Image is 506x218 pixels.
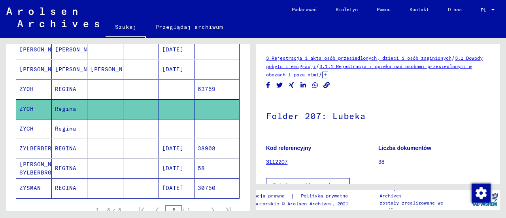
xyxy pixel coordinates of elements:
[134,202,149,218] button: Pierwsza strona
[292,6,317,12] font: Podarować
[55,85,76,93] font: REGINA
[19,125,34,132] font: ZYCH
[19,161,66,176] font: [PERSON_NAME] SYLBERBRG
[19,46,66,53] font: [PERSON_NAME]
[378,159,385,165] font: 38
[319,71,322,78] font: /
[96,207,121,212] font: 1 – 8 z 8
[19,105,34,112] font: ZYCH
[155,23,223,30] font: Przeglądaj archiwum
[182,207,190,212] font: z 1
[115,23,136,30] font: Szukaj
[273,182,340,189] font: Pokaż wszystkie metadane
[149,202,165,218] button: Poprzednia strona
[266,178,350,193] button: Pokaż wszystkie metadane
[238,201,348,207] font: Prawa autorskie © Arolsen Archives, 2021
[6,8,99,27] img: Arolsen_neg.svg
[481,7,486,13] font: PL
[19,66,66,73] font: [PERSON_NAME]
[221,202,236,218] button: Ostatnia strona
[19,184,41,191] font: ZYSMAN
[266,159,288,165] a: 3112207
[19,145,55,152] font: ZYLBERBERG
[19,85,34,93] font: ZYCH
[198,184,215,191] font: 30750
[91,66,137,73] font: [PERSON_NAME]
[287,80,296,90] button: Udostępnij na Xing
[205,202,221,218] button: Następna strona
[379,200,443,213] font: zostały zrealizowane we współpracy z
[55,165,76,172] font: REGINA
[266,55,451,61] a: 3 Rejestracja i akta osób przesiedlonych, dzieci i osób zaginionych
[472,184,491,203] img: Zmiana zgody
[106,17,146,38] a: Szukaj
[55,125,76,132] font: Regina
[264,80,272,90] button: Udostępnij na Facebooku
[378,145,431,151] font: Liczba dokumentów
[266,110,366,121] font: Folder 207: Lubeka
[377,6,391,12] font: Pomoc
[198,165,205,172] font: 58
[55,66,101,73] font: [PERSON_NAME]
[162,184,183,191] font: [DATE]
[291,192,295,199] font: |
[299,80,308,90] button: Udostępnij na LinkedIn
[162,46,183,53] font: [DATE]
[266,145,311,151] font: Kod referencyjny
[311,80,319,90] button: Udostępnij na WhatsAppie
[266,63,472,78] a: 3.1.1 Rejestracja i opieka nad osobami przesiedlonymi w obozach i poza nimi
[448,6,462,12] font: O nas
[410,6,429,12] font: Kontakt
[276,80,284,90] button: Udostępnij na Twitterze
[238,193,285,199] font: Informacja prawna
[323,80,331,90] button: Kopiuj link
[162,165,183,172] font: [DATE]
[198,145,215,152] font: 38908
[336,6,358,12] font: Biuletyn
[198,85,215,93] font: 63759
[162,66,183,73] font: [DATE]
[451,54,455,61] font: /
[316,63,319,70] font: /
[301,193,356,199] font: Polityka prywatności
[295,192,366,200] a: Polityka prywatności
[55,145,76,152] font: REGINA
[162,145,183,152] font: [DATE]
[55,46,101,53] font: [PERSON_NAME]
[238,192,291,200] a: Informacja prawna
[55,105,76,112] font: Regina
[55,184,76,191] font: REGINA
[146,17,232,36] a: Przeglądaj archiwum
[470,190,500,209] img: yv_logo.png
